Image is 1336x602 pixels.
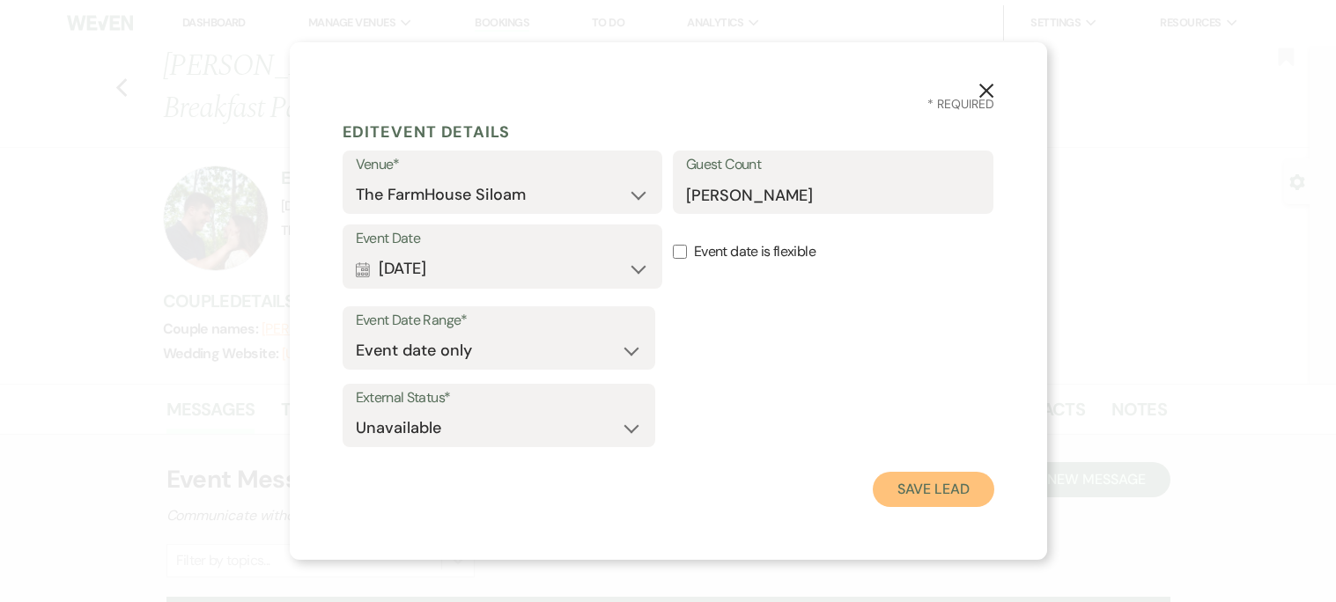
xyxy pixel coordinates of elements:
[343,119,994,145] h5: Edit Event Details
[343,95,994,114] h3: * Required
[356,385,642,411] label: External Status*
[873,472,993,507] button: Save Lead
[686,152,980,178] label: Guest Count
[673,224,993,280] label: Event date is flexible
[356,226,650,252] label: Event Date
[673,245,687,259] input: Event date is flexible
[356,308,642,334] label: Event Date Range*
[356,152,650,178] label: Venue*
[356,252,650,287] button: [DATE]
